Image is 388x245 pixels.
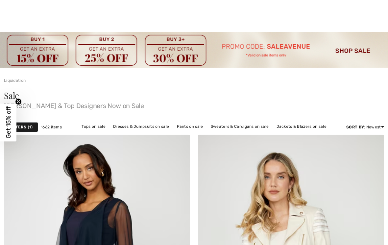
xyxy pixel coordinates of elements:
[346,124,384,130] div: : Newest
[28,124,33,130] span: 1
[5,106,12,139] span: Get 15% off
[4,90,19,101] span: Sale
[273,122,330,131] a: Jackets & Blazers on sale
[174,122,206,131] a: Pants on sale
[200,131,242,139] a: Outerwear on sale
[78,122,109,131] a: Tops on sale
[10,124,26,130] strong: Filters
[110,122,172,131] a: Dresses & Jumpsuits on sale
[4,78,26,83] a: Liquidation
[41,124,62,130] span: 1662 items
[346,125,364,129] strong: Sort By
[207,122,272,131] a: Sweaters & Cardigans on sale
[4,100,384,109] span: [PERSON_NAME] & Top Designers Now on Sale
[15,99,22,105] button: Close teaser
[166,131,199,139] a: Skirts on sale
